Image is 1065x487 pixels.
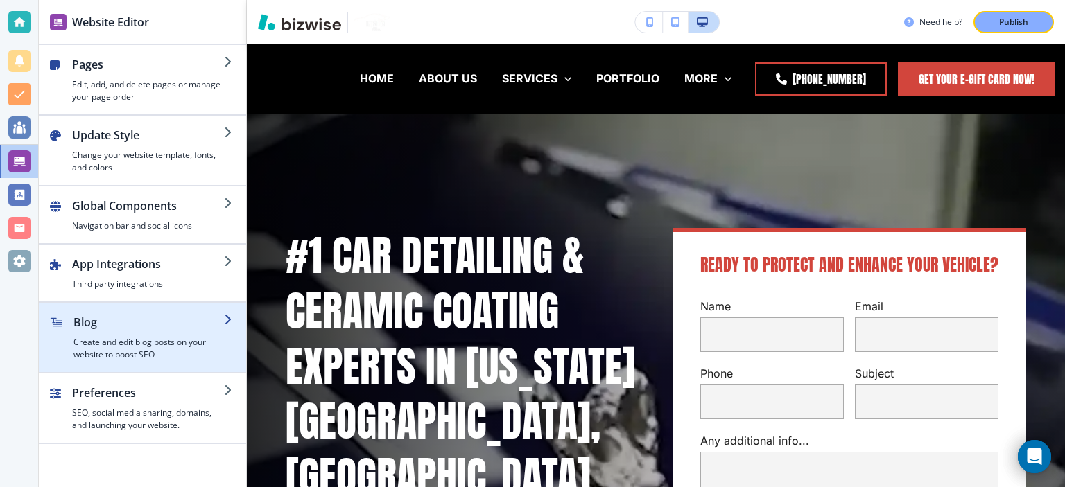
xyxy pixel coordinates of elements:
button: BlogCreate and edit blog posts on your website to boost SEO [39,303,246,372]
button: Global ComponentsNavigation bar and social icons [39,186,246,243]
p: Name [700,299,844,315]
p: Email [855,299,998,315]
h4: Change your website template, fonts, and colors [72,149,224,174]
p: Publish [999,16,1028,28]
img: Bizwise Logo [258,14,341,30]
p: ABOUT US [419,71,477,87]
h4: Navigation bar and social icons [72,220,224,232]
h4: Create and edit blog posts on your website to boost SEO [73,336,224,361]
p: PORTFOLIO [596,71,659,87]
button: Publish [973,11,1054,33]
h2: Preferences [72,384,224,401]
span: Ready to Protect and Enhance Your Vehicle? [700,252,998,277]
h4: Edit, add, and delete pages or manage your page order [72,78,224,103]
button: PagesEdit, add, and delete pages or manage your page order [39,45,246,114]
p: MORE [684,71,718,87]
h2: Global Components [72,197,224,214]
button: Update StyleChange your website template, fonts, and colors [39,116,246,185]
p: Subject [855,366,998,382]
h4: SEO, social media sharing, domains, and launching your website. [72,407,224,432]
h2: App Integrations [72,256,224,272]
div: Open Intercom Messenger [1018,440,1051,473]
h3: Need help? [919,16,962,28]
img: editor icon [50,14,67,30]
h2: Update Style [72,127,224,143]
h2: Pages [72,56,224,73]
button: App IntegrationsThird party integrations [39,245,246,301]
a: Get Your E-Gift Card Now! [898,62,1055,96]
a: [PHONE_NUMBER] [755,62,887,96]
button: PreferencesSEO, social media sharing, domains, and launching your website. [39,373,246,443]
p: Any additional info... [700,433,998,449]
h4: Third party integrations [72,278,224,290]
h2: Website Editor [72,14,149,30]
p: SERVICES [502,71,557,87]
img: Your Logo [354,13,391,30]
h2: Blog [73,314,224,330]
p: Phone [700,366,844,382]
p: HOME [360,71,394,87]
